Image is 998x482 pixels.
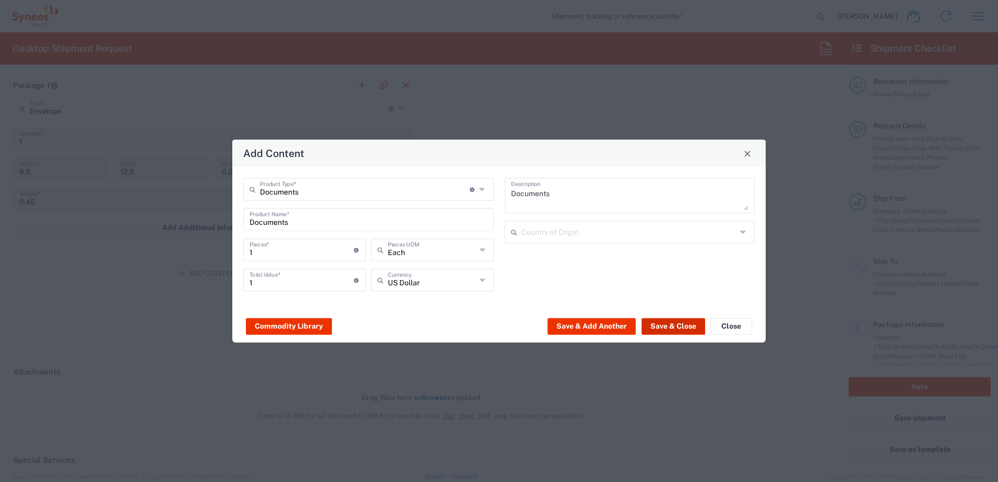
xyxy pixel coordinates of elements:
button: Close [740,146,755,161]
h4: Add Content [243,146,304,161]
button: Close [710,318,752,334]
button: Save & Add Another [548,318,636,334]
button: Commodity Library [246,318,332,334]
button: Save & Close [641,318,705,334]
